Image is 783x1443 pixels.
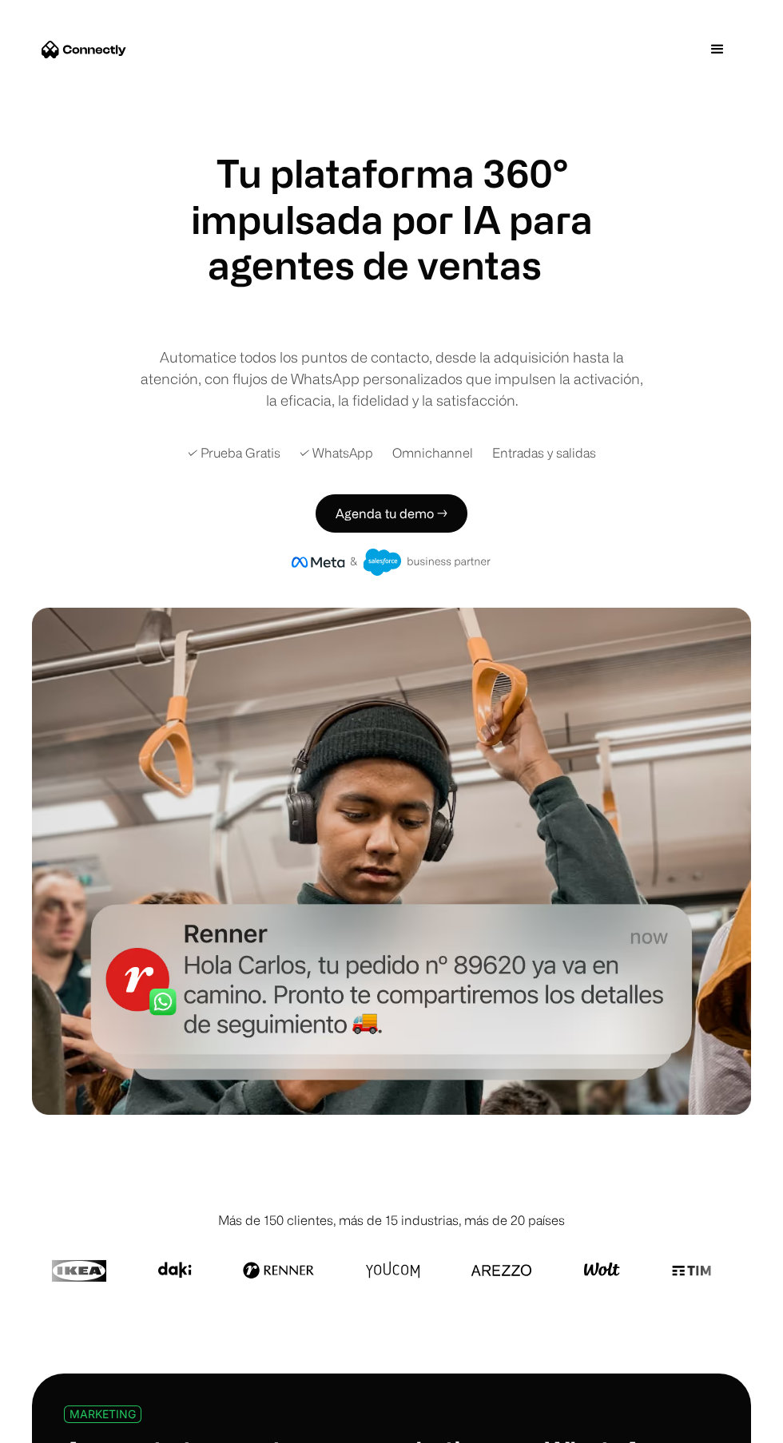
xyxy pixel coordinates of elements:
div: MARKETING [70,1408,136,1420]
a: Agenda tu demo → [316,494,467,533]
div: Entradas y salidas [492,443,596,462]
div: ✓ WhatsApp [300,443,373,462]
h1: Tu plataforma 360° impulsada por IA para [191,150,593,242]
div: carousel [191,242,558,334]
div: 1 of 4 [191,242,558,288]
div: menu [694,26,741,73]
img: Insignia de socio comercial de Meta y Salesforce. [292,549,491,576]
aside: Language selected: Español [16,1413,96,1437]
div: Más de 150 clientes, más de 15 industrias, más de 20 países [218,1211,565,1230]
ul: Language list [32,1415,96,1437]
div: ✓ Prueba Gratis [188,443,280,462]
div: Automatice todos los puntos de contacto, desde la adquisición hasta la atención, con flujos de Wh... [140,347,643,411]
a: home [42,38,126,61]
div: Omnichannel [392,443,473,462]
h1: agentes de ventas [191,242,558,288]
